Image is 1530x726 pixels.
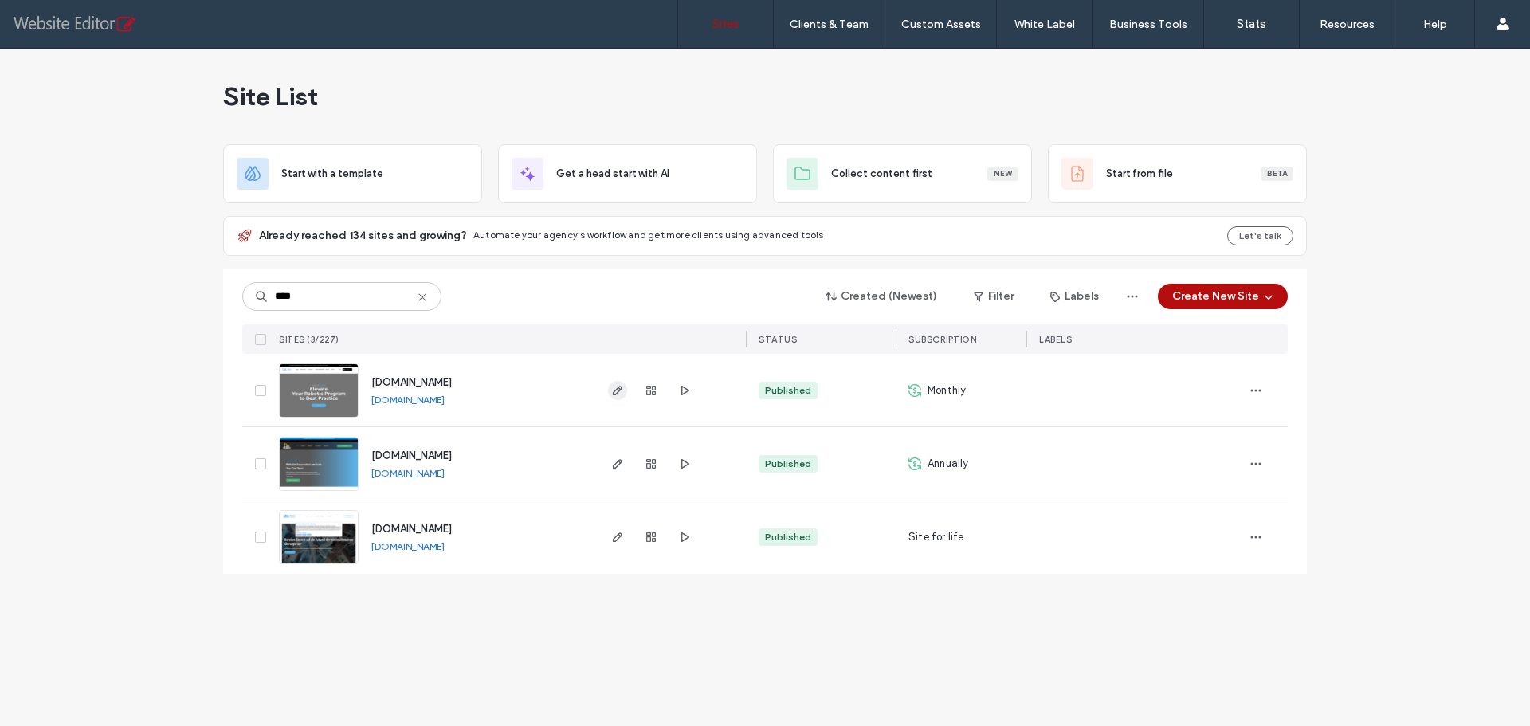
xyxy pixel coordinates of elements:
[1237,17,1266,31] label: Stats
[1036,284,1113,309] button: Labels
[36,11,69,26] span: Help
[371,376,452,388] a: [DOMAIN_NAME]
[281,166,383,182] span: Start with a template
[1106,166,1173,182] span: Start from file
[773,144,1032,203] div: Collect content firstNew
[812,284,951,309] button: Created (Newest)
[371,540,445,552] a: [DOMAIN_NAME]
[223,80,318,112] span: Site List
[1261,167,1293,181] div: Beta
[1158,284,1288,309] button: Create New Site
[371,467,445,479] a: [DOMAIN_NAME]
[1423,18,1447,31] label: Help
[712,17,739,31] label: Sites
[831,166,932,182] span: Collect content first
[498,144,757,203] div: Get a head start with AI
[371,394,445,406] a: [DOMAIN_NAME]
[1109,18,1187,31] label: Business Tools
[901,18,981,31] label: Custom Assets
[1227,226,1293,245] button: Let's talk
[371,449,452,461] a: [DOMAIN_NAME]
[1039,334,1072,345] span: LABELS
[765,457,811,471] div: Published
[928,383,966,398] span: Monthly
[765,383,811,398] div: Published
[908,334,976,345] span: SUBSCRIPTION
[1014,18,1075,31] label: White Label
[958,284,1030,309] button: Filter
[765,530,811,544] div: Published
[223,144,482,203] div: Start with a template
[1048,144,1307,203] div: Start from fileBeta
[371,523,452,535] a: [DOMAIN_NAME]
[1320,18,1375,31] label: Resources
[279,334,339,345] span: SITES (3/227)
[556,166,669,182] span: Get a head start with AI
[987,167,1018,181] div: New
[908,529,964,545] span: Site for life
[790,18,869,31] label: Clients & Team
[473,229,824,241] span: Automate your agency's workflow and get more clients using advanced tools
[928,456,969,472] span: Annually
[759,334,797,345] span: STATUS
[259,228,467,244] span: Already reached 134 sites and growing?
